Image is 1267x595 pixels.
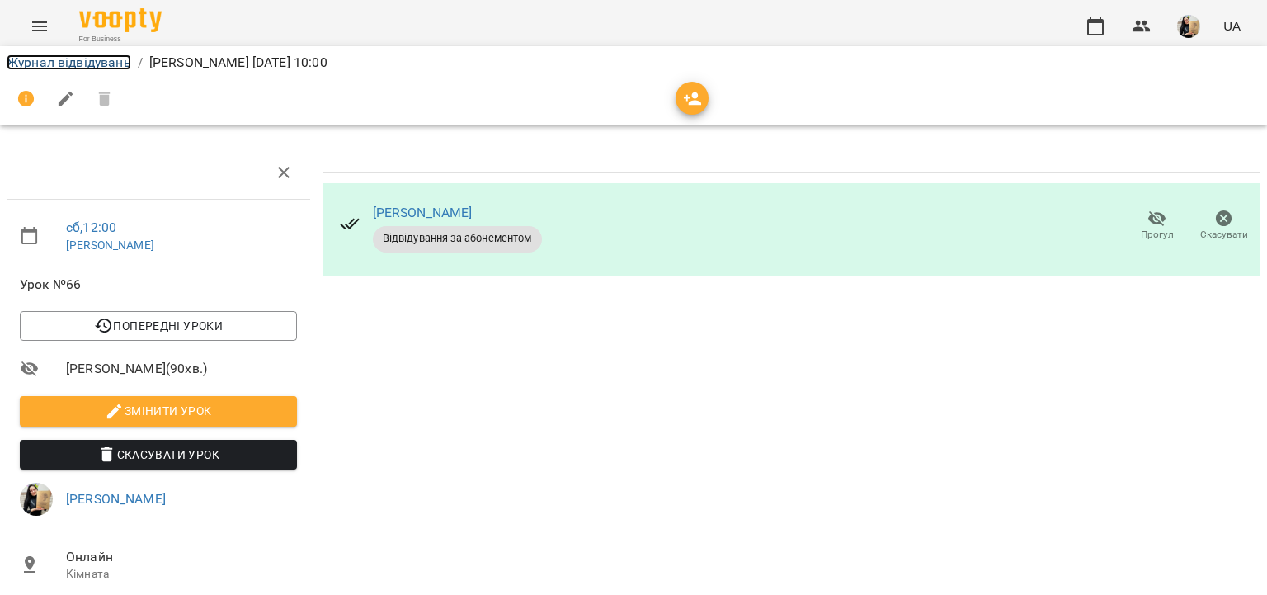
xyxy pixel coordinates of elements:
p: Кімната [66,566,297,583]
span: Попередні уроки [33,316,284,336]
button: Скасувати Урок [20,440,297,470]
nav: breadcrumb [7,53,1260,73]
span: Відвідування за абонементом [373,231,542,246]
button: Menu [20,7,59,46]
img: e5f873b026a3950b3a8d4ef01e3c1baa.jpeg [20,483,53,516]
a: [PERSON_NAME] [66,238,154,252]
span: Скасувати [1200,228,1248,242]
span: Онлайн [66,547,297,567]
span: [PERSON_NAME] ( 90 хв. ) [66,359,297,379]
a: сб , 12:00 [66,220,116,235]
a: Журнал відвідувань [7,54,131,70]
img: Voopty Logo [79,8,162,32]
span: Урок №66 [20,275,297,295]
button: Попередні уроки [20,311,297,341]
button: Прогул [1123,203,1190,249]
p: [PERSON_NAME] [DATE] 10:00 [149,53,327,73]
li: / [138,53,143,73]
span: Скасувати Урок [33,445,284,465]
a: [PERSON_NAME] [66,491,166,507]
span: For Business [79,34,162,45]
img: e5f873b026a3950b3a8d4ef01e3c1baa.jpeg [1177,15,1200,38]
button: UA [1217,11,1247,41]
button: Скасувати [1190,203,1257,249]
span: UA [1223,17,1241,35]
a: [PERSON_NAME] [373,205,473,220]
button: Змінити урок [20,396,297,426]
span: Прогул [1141,228,1174,242]
span: Змінити урок [33,401,284,421]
